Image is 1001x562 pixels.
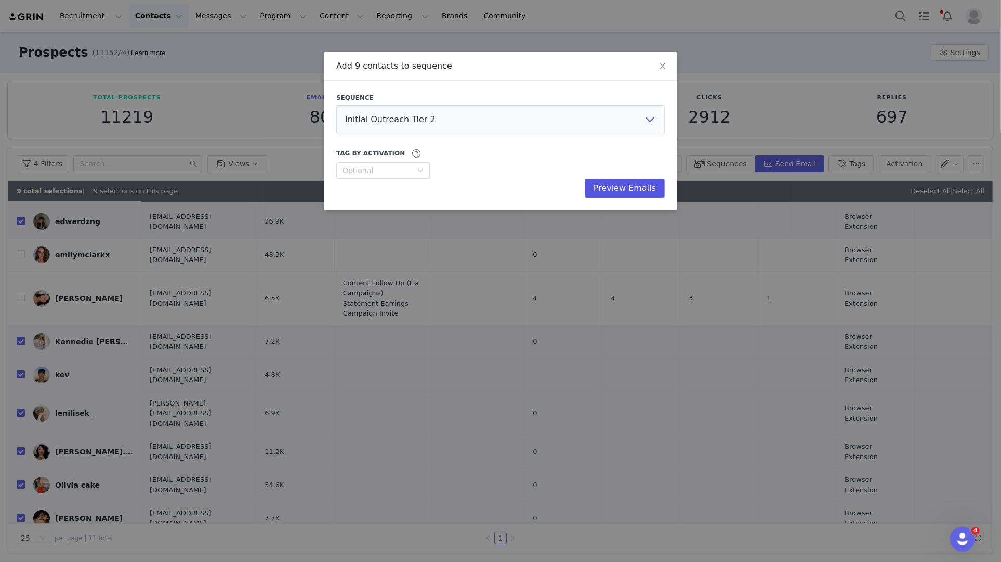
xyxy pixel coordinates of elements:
div: Optional [343,165,412,176]
span: Tag by Activation [336,149,405,158]
select: Select Sequence [336,105,665,134]
span: 4 [971,527,980,535]
button: Close [648,52,677,81]
button: Preview Emails [585,179,665,198]
span: Sequence [336,93,374,102]
i: icon: close [658,62,667,70]
i: icon: down [417,167,424,175]
iframe: Intercom live chat [950,527,975,552]
div: Add 9 contacts to sequence [336,60,665,72]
